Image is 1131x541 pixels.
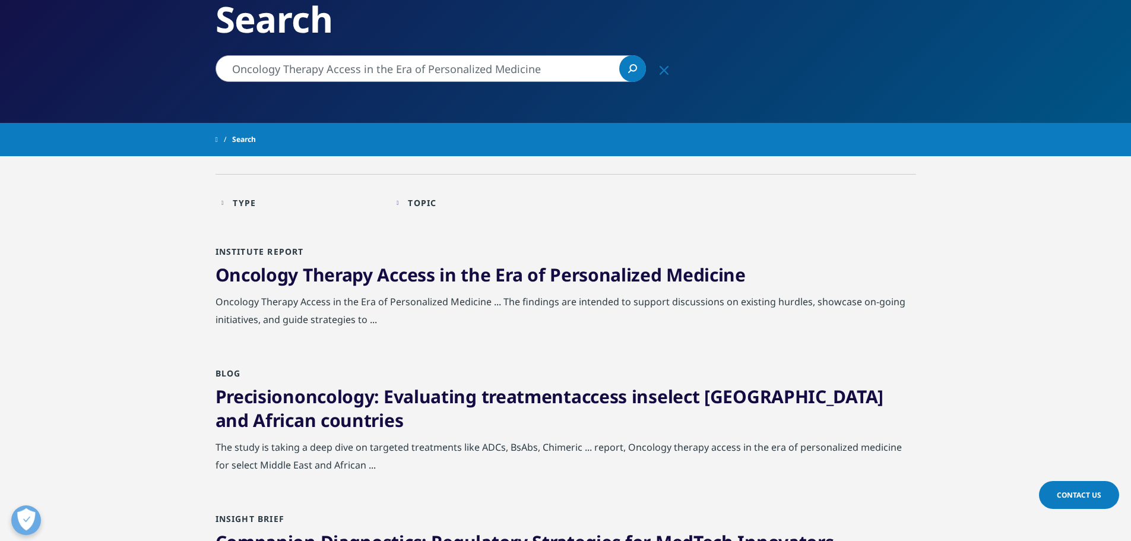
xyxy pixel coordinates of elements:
[461,262,490,287] span: the
[294,384,375,409] span: oncology
[216,246,304,257] span: Institute Report
[550,262,661,287] span: Personalized
[216,262,746,287] a: Oncology Therapy Access in the Era of Personalized Medicine
[527,262,545,287] span: of
[216,55,646,82] input: Search
[1039,481,1119,509] a: Contact Us
[233,197,256,208] div: Type facet.
[408,197,436,208] div: Topic facet.
[303,262,373,287] span: Therapy
[628,64,637,73] svg: Search
[377,262,435,287] span: Access
[571,384,627,409] span: access
[216,262,299,287] span: Oncology
[216,513,285,524] span: Insight Brief
[632,384,648,409] span: in
[216,384,883,432] a: Precisiononcology: Evaluating treatmentaccess inselect [GEOGRAPHIC_DATA] and African countries
[650,55,679,84] div: Clear
[232,129,256,150] span: Search
[11,505,41,535] button: Open Preferences
[216,293,916,334] div: Oncology Therapy Access in the Era of Personalized Medicine ... The findings are intended to supp...
[666,262,746,287] span: Medicine
[660,66,669,75] svg: Clear
[439,262,456,287] span: in
[619,55,646,82] a: Search
[1057,490,1101,500] span: Contact Us
[495,262,522,287] span: Era
[216,368,241,379] span: Blog
[216,438,916,480] div: The study is taking a deep dive on targeted treatments like ADCs, BsAbs, Chimeric ... report, Onc...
